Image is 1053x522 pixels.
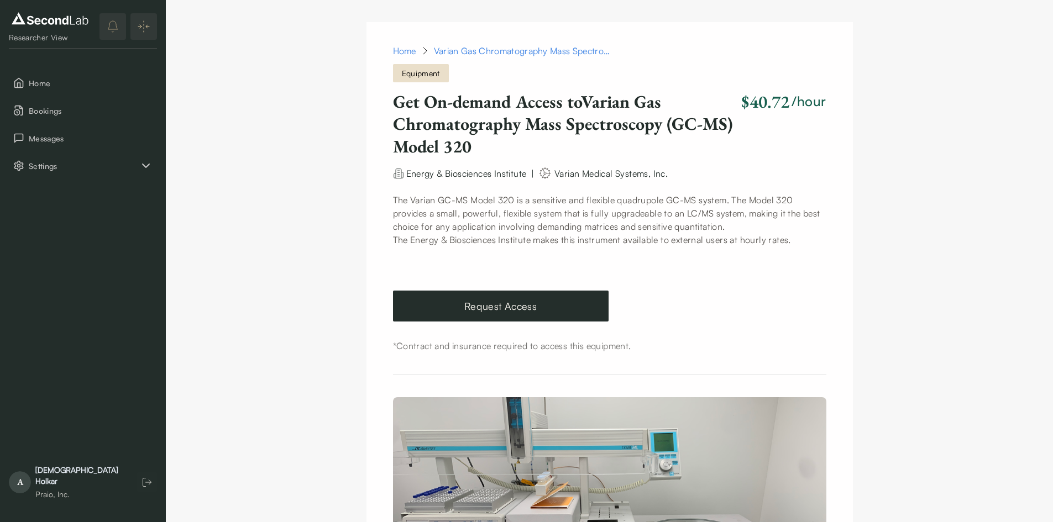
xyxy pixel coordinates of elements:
span: Settings [29,160,139,172]
h2: $40.72 [741,91,789,113]
button: Settings [9,154,157,177]
span: Energy & Biosciences Institute [406,168,527,179]
button: notifications [99,13,126,40]
h3: /hour [792,92,826,111]
button: Messages [9,126,157,150]
img: logo [9,10,91,28]
div: Settings sub items [9,154,157,177]
div: Praio, Inc. [35,489,126,500]
button: Log out [137,472,157,492]
button: Bookings [9,99,157,122]
span: Varian Medical Systems, Inc. [554,168,668,179]
h1: Get On-demand Access to Varian Gas Chromatography Mass Spectroscopy (GC-MS) Model 320 [393,91,737,157]
span: Equipment [393,64,449,82]
span: A [9,471,31,493]
div: Varian Gas Chromatography Mass Spectroscopy (GC-MS) Model 320 [434,44,611,57]
button: Expand/Collapse sidebar [130,13,157,40]
button: Home [9,71,157,94]
img: manufacturer [538,166,552,180]
span: Bookings [29,105,153,117]
a: Home [393,44,416,57]
div: *Contract and insurance required to access this equipment. [393,339,826,352]
p: The Energy & Biosciences Institute makes this instrument available to external users at hourly ra... [393,233,826,246]
a: Request Access [393,291,609,321]
div: [DEMOGRAPHIC_DATA] Holkar [35,465,126,487]
a: Energy & Biosciences Institute [406,167,527,178]
div: | [531,167,534,180]
span: Messages [29,133,153,144]
p: The Varian GC-MS Model 320 is a sensitive and flexible quadrupole GC-MS system. The Model 320 pro... [393,193,826,233]
div: Researcher View [9,32,91,43]
span: Home [29,77,153,89]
